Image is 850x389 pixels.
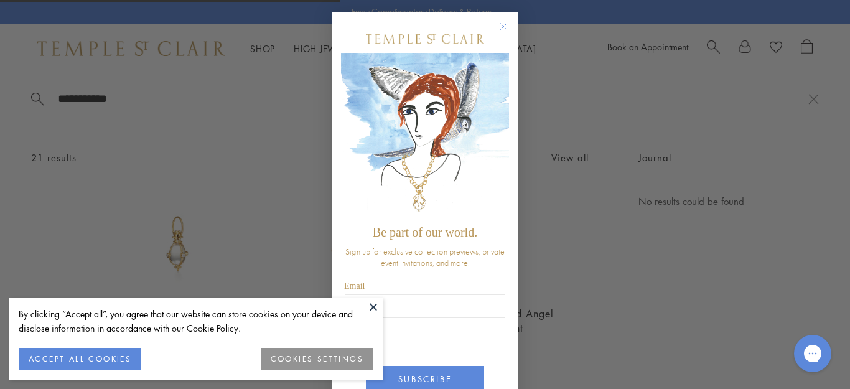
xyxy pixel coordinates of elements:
[366,34,484,44] img: Temple St. Clair
[341,53,509,219] img: c4a9eb12-d91a-4d4a-8ee0-386386f4f338.jpeg
[261,348,373,370] button: COOKIES SETTINGS
[19,348,141,370] button: ACCEPT ALL COOKIES
[344,281,365,291] span: Email
[345,294,505,318] input: Email
[373,225,477,239] span: Be part of our world.
[788,330,838,377] iframe: Gorgias live chat messenger
[345,246,505,268] span: Sign up for exclusive collection previews, private event invitations, and more.
[19,307,373,335] div: By clicking “Accept all”, you agree that our website can store cookies on your device and disclos...
[502,25,518,40] button: Close dialog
